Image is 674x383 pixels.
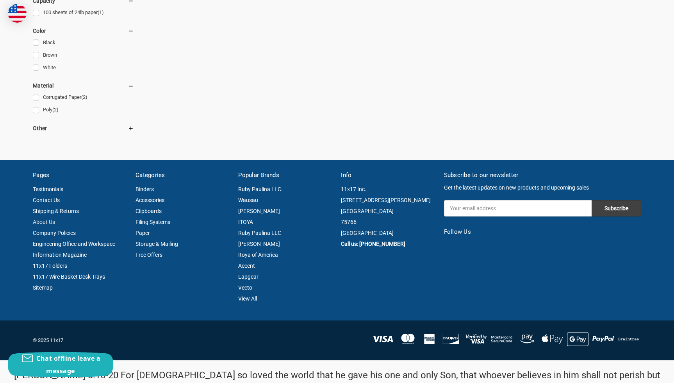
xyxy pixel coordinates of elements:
[238,252,278,258] a: Itoya of America
[238,230,281,236] a: Ruby Paulina LLC
[238,285,252,291] a: Vecto
[136,230,150,236] a: Paper
[238,197,258,203] a: Wausau
[36,354,100,375] span: Chat offline leave a message
[8,4,27,23] img: duty and tax information for United States
[8,352,113,377] button: Chat offline leave a message
[33,105,134,115] a: Poly
[33,50,134,61] a: Brown
[33,208,79,214] a: Shipping & Returns
[136,186,154,192] a: Binders
[33,92,134,103] a: Corrugated Paper
[98,9,104,15] span: (1)
[136,197,164,203] a: Accessories
[33,197,60,203] a: Contact Us
[33,63,134,73] a: White
[238,171,333,180] h5: Popular Brands
[33,38,134,48] a: Black
[33,285,53,291] a: Sitemap
[33,186,63,192] a: Testimonials
[238,263,255,269] a: Accent
[136,241,178,247] a: Storage & Mailing
[238,241,280,247] a: [PERSON_NAME]
[444,184,641,192] p: Get the latest updates on new products and upcoming sales
[341,171,435,180] h5: Info
[136,252,162,258] a: Free Offers
[33,230,76,236] a: Company Policies
[444,227,641,236] h5: Follow Us
[238,186,283,192] a: Ruby Paulina LLC.
[33,241,115,258] a: Engineering Office and Workspace Information Magazine
[33,7,134,18] a: 100 sheets of 24lb paper
[33,263,67,269] a: 11x17 Folders
[33,81,134,90] h5: Material
[52,107,59,113] span: (2)
[341,241,405,247] a: Call us: [PHONE_NUMBER]
[238,295,257,302] a: View All
[136,219,170,225] a: Filing Systems
[136,208,162,214] a: Clipboards
[136,171,230,180] h5: Categories
[238,274,259,280] a: Lapgear
[33,219,55,225] a: About Us
[238,219,253,225] a: ITOYA
[33,123,134,133] h5: Other
[592,200,641,217] input: Subscribe
[33,274,105,280] a: 11x17 Wire Basket Desk Trays
[33,26,134,36] h5: Color
[33,336,333,344] p: © 2025 11x17
[341,184,435,238] address: 11x17 Inc. [STREET_ADDRESS][PERSON_NAME] [GEOGRAPHIC_DATA] 75766 [GEOGRAPHIC_DATA]
[81,94,87,100] span: (2)
[238,208,280,214] a: [PERSON_NAME]
[444,171,641,180] h5: Subscribe to our newsletter
[444,200,592,217] input: Your email address
[33,171,127,180] h5: Pages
